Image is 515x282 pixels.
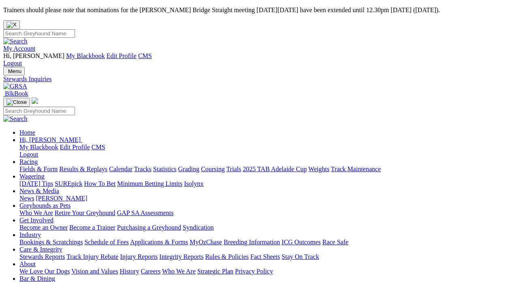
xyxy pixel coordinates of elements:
[69,224,115,231] a: Become a Trainer
[201,166,225,172] a: Coursing
[130,239,188,245] a: Applications & Forms
[19,246,62,253] a: Care & Integrity
[55,180,82,187] a: SUREpick
[190,239,222,245] a: MyOzChase
[3,29,75,38] input: Search
[3,90,28,97] a: BlkBook
[92,144,105,151] a: CMS
[19,209,53,216] a: Who We Are
[19,268,512,275] div: About
[120,268,139,275] a: History
[282,239,321,245] a: ICG Outcomes
[3,52,64,59] span: Hi, [PERSON_NAME]
[6,22,17,28] img: X
[60,144,90,151] a: Edit Profile
[162,268,196,275] a: Who We Are
[282,253,319,260] a: Stay On Track
[19,239,83,245] a: Bookings & Scratchings
[322,239,348,245] a: Race Safe
[19,166,512,173] div: Racing
[153,166,177,172] a: Statistics
[3,98,30,107] button: Toggle navigation
[19,224,512,231] div: Get Involved
[55,209,115,216] a: Retire Your Greyhound
[205,253,249,260] a: Rules & Policies
[19,239,512,246] div: Industry
[19,158,38,165] a: Racing
[226,166,241,172] a: Trials
[3,67,25,75] button: Toggle navigation
[138,52,152,59] a: CMS
[36,195,87,202] a: [PERSON_NAME]
[19,187,59,194] a: News & Media
[117,209,174,216] a: GAP SA Assessments
[19,129,35,136] a: Home
[6,99,27,105] img: Close
[3,52,512,67] div: My Account
[66,52,105,59] a: My Blackbook
[84,180,116,187] a: How To Bet
[331,166,381,172] a: Track Maintenance
[3,60,22,67] a: Logout
[3,83,27,90] img: GRSA
[19,231,41,238] a: Industry
[117,180,182,187] a: Minimum Betting Limits
[184,180,203,187] a: Isolynx
[19,151,38,158] a: Logout
[159,253,203,260] a: Integrity Reports
[19,195,512,202] div: News & Media
[107,52,137,59] a: Edit Profile
[19,166,58,172] a: Fields & Form
[19,275,55,282] a: Bar & Dining
[109,166,132,172] a: Calendar
[3,38,28,45] img: Search
[84,239,128,245] a: Schedule of Fees
[5,90,28,97] span: BlkBook
[19,173,45,180] a: Wagering
[19,180,53,187] a: [DATE] Tips
[183,224,214,231] a: Syndication
[120,253,158,260] a: Injury Reports
[141,268,160,275] a: Careers
[250,253,280,260] a: Fact Sheets
[19,144,512,158] div: Hi, [PERSON_NAME]
[224,239,280,245] a: Breeding Information
[243,166,307,172] a: 2025 TAB Adelaide Cup
[19,144,58,151] a: My Blackbook
[235,268,273,275] a: Privacy Policy
[19,209,512,217] div: Greyhounds as Pets
[3,20,20,29] button: Close
[66,253,118,260] a: Track Injury Rebate
[19,224,68,231] a: Become an Owner
[3,115,28,123] img: Search
[8,68,21,74] span: Menu
[19,217,53,224] a: Get Involved
[117,224,181,231] a: Purchasing a Greyhound
[32,97,38,104] img: logo-grsa-white.png
[71,268,118,275] a: Vision and Values
[3,107,75,115] input: Search
[197,268,233,275] a: Strategic Plan
[19,180,512,187] div: Wagering
[3,6,512,14] p: Trainers should please note that nominations for the [PERSON_NAME] Bridge Straight meeting [DATE]...
[19,253,512,260] div: Care & Integrity
[134,166,152,172] a: Tracks
[19,195,34,202] a: News
[178,166,199,172] a: Grading
[19,268,70,275] a: We Love Our Dogs
[59,166,107,172] a: Results & Replays
[308,166,329,172] a: Weights
[19,136,82,143] a: Hi, [PERSON_NAME]
[19,253,65,260] a: Stewards Reports
[19,260,36,267] a: About
[19,136,81,143] span: Hi, [PERSON_NAME]
[19,202,71,209] a: Greyhounds as Pets
[3,45,36,52] a: My Account
[3,75,512,83] a: Stewards Inquiries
